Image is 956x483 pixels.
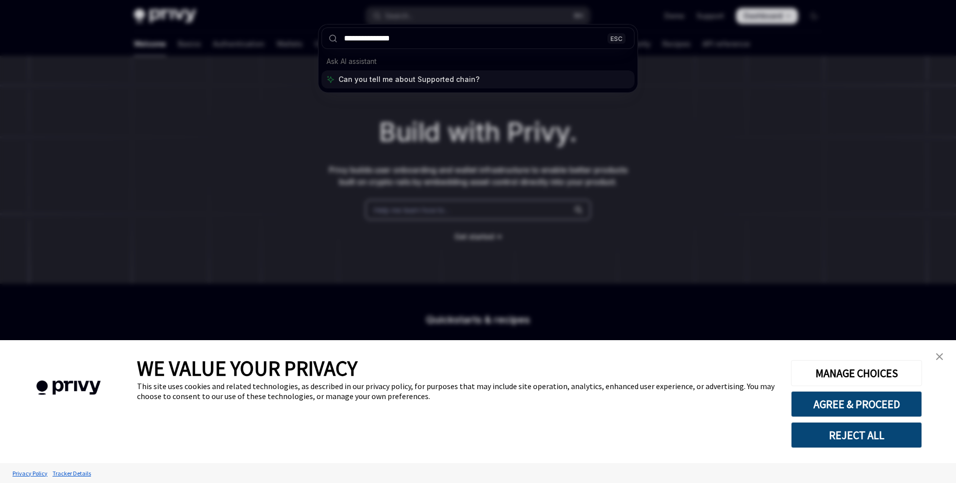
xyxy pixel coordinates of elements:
[338,74,479,84] span: Can you tell me about Supported chain?
[321,52,634,70] div: Ask AI assistant
[929,347,949,367] a: close banner
[15,366,122,410] img: company logo
[791,360,922,386] button: MANAGE CHOICES
[10,465,50,482] a: Privacy Policy
[137,355,357,381] span: WE VALUE YOUR PRIVACY
[50,465,93,482] a: Tracker Details
[137,381,776,401] div: This site uses cookies and related technologies, as described in our privacy policy, for purposes...
[791,391,922,417] button: AGREE & PROCEED
[607,33,625,43] div: ESC
[791,422,922,448] button: REJECT ALL
[936,353,943,360] img: close banner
